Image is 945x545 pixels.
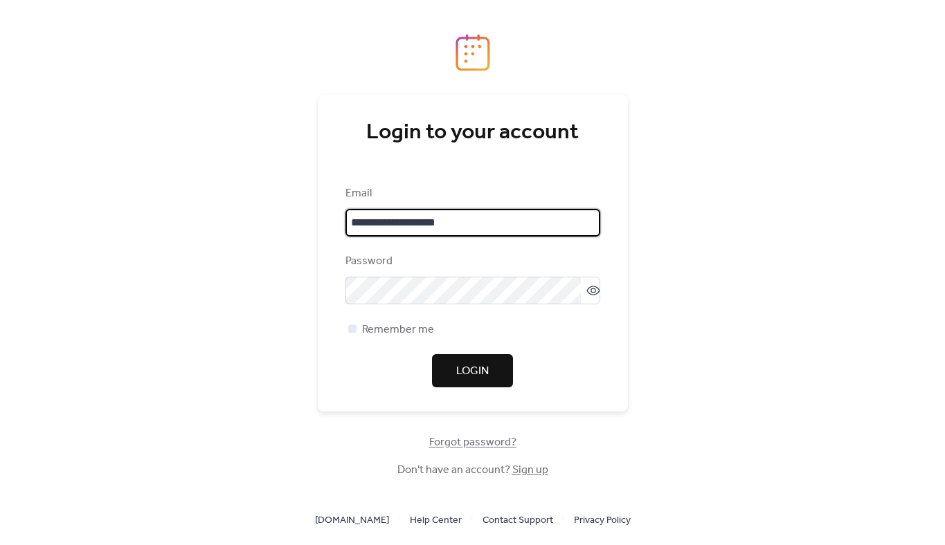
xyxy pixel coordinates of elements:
span: Privacy Policy [574,512,631,529]
span: [DOMAIN_NAME] [315,512,389,529]
a: [DOMAIN_NAME] [315,511,389,528]
span: Remember me [362,322,434,338]
span: Login [456,363,489,380]
a: Help Center [410,511,462,528]
a: Privacy Policy [574,511,631,528]
span: Contact Support [483,512,553,529]
a: Forgot password? [429,438,516,446]
span: Don't have an account? [397,462,548,479]
a: Contact Support [483,511,553,528]
img: logo [456,34,490,71]
button: Login [432,354,513,387]
span: Help Center [410,512,462,529]
a: Sign up [512,459,548,481]
div: Login to your account [345,119,600,147]
span: Forgot password? [429,434,516,451]
div: Email [345,185,597,202]
div: Password [345,253,597,270]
